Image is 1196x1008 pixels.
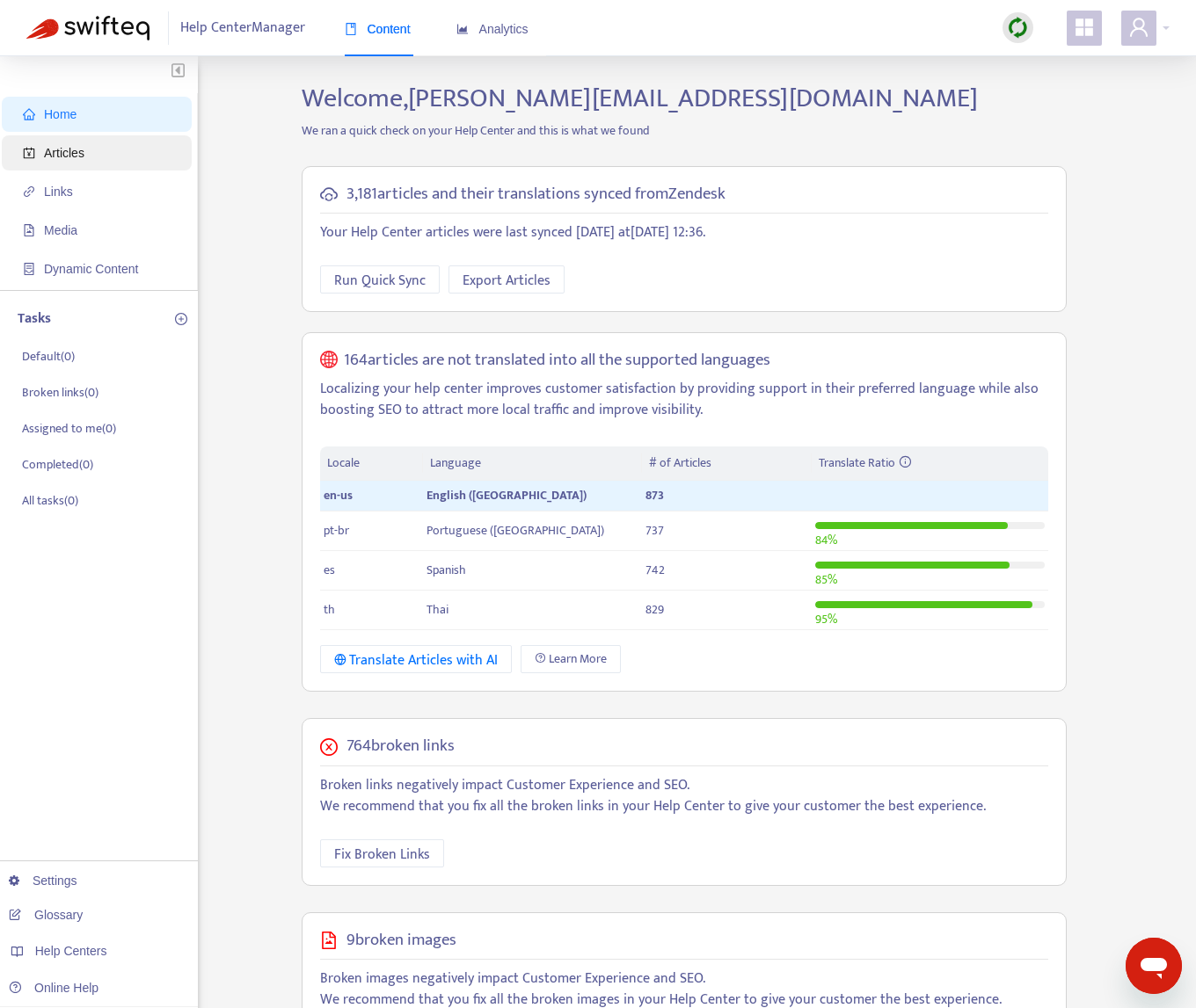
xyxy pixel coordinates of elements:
[22,347,75,366] p: Default ( 0 )
[324,560,335,580] span: es
[1007,17,1029,39] img: sync.dc5367851b00ba804db3.png
[815,569,837,590] span: 85 %
[320,379,1048,421] p: Localizing your help center improves customer satisfaction by providing support in their preferre...
[23,147,35,159] span: account-book
[645,560,665,580] span: 742
[320,775,1048,817] p: Broken links negatively impact Customer Experience and SEO. We recommend that you fix all the bro...
[320,351,338,371] span: global
[9,981,98,995] a: Online Help
[456,23,469,35] span: area-chart
[44,146,84,160] span: Articles
[427,599,448,620] span: Thai
[324,599,335,620] span: th
[22,491,78,510] p: All tasks ( 0 )
[22,419,116,438] p: Assigned to me ( 0 )
[324,485,353,505] span: en-us
[346,736,455,757] h5: 764 broken links
[23,224,35,236] span: file-image
[1074,17,1095,38] span: appstore
[44,223,77,237] span: Media
[18,308,51,330] p: Tasks
[448,265,565,294] button: Export Articles
[23,263,35,275] span: container
[346,185,726,205] h5: 3,181 articles and their translations synced from Zendesk
[23,108,35,120] span: home
[44,262,138,276] span: Dynamic Content
[345,22,411,36] span: Content
[320,738,338,756] span: close-circle
[549,649,607,669] span: Learn More
[44,107,77,121] span: Home
[346,931,456,951] h5: 9 broken images
[427,485,587,505] span: English ([GEOGRAPHIC_DATA])
[22,455,93,474] p: Completed ( 0 )
[320,839,444,867] button: Fix Broken Links
[180,11,305,45] span: Help Center Manager
[344,351,770,371] h5: 164 articles are not translated into all the supported languages
[44,185,73,199] span: Links
[320,222,1048,243] p: Your Help Center articles were last synced [DATE] at [DATE] 12:36 .
[463,270,551,292] span: Export Articles
[26,16,149,40] img: Swifteq
[23,185,35,198] span: link
[22,383,98,402] p: Broken links ( 0 )
[423,446,641,481] th: Language
[1128,17,1149,38] span: user
[521,645,621,673] a: Learn More
[320,185,338,203] span: cloud-sync
[320,265,440,294] button: Run Quick Sync
[645,485,664,505] span: 873
[819,453,1040,473] div: Translate Ratio
[345,23,357,35] span: book
[334,649,499,671] div: Translate Articles with AI
[320,645,513,673] button: Translate Articles with AI
[9,908,83,922] a: Glossary
[1126,938,1182,994] iframe: Button to launch messaging window
[645,520,664,540] span: 737
[175,313,187,325] span: plus-circle
[9,874,77,888] a: Settings
[35,944,107,958] span: Help Centers
[302,76,978,120] span: Welcome, [PERSON_NAME][EMAIL_ADDRESS][DOMAIN_NAME]
[645,599,664,620] span: 829
[427,560,466,580] span: Spanish
[334,270,426,292] span: Run Quick Sync
[427,520,604,540] span: Portuguese ([GEOGRAPHIC_DATA])
[815,530,837,550] span: 84 %
[456,22,529,36] span: Analytics
[320,932,338,949] span: file-image
[815,609,837,629] span: 95 %
[334,844,430,866] span: Fix Broken Links
[324,520,349,540] span: pt-br
[320,446,424,481] th: Locale
[642,446,812,481] th: # of Articles
[288,121,1080,140] p: We ran a quick check on your Help Center and this is what we found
